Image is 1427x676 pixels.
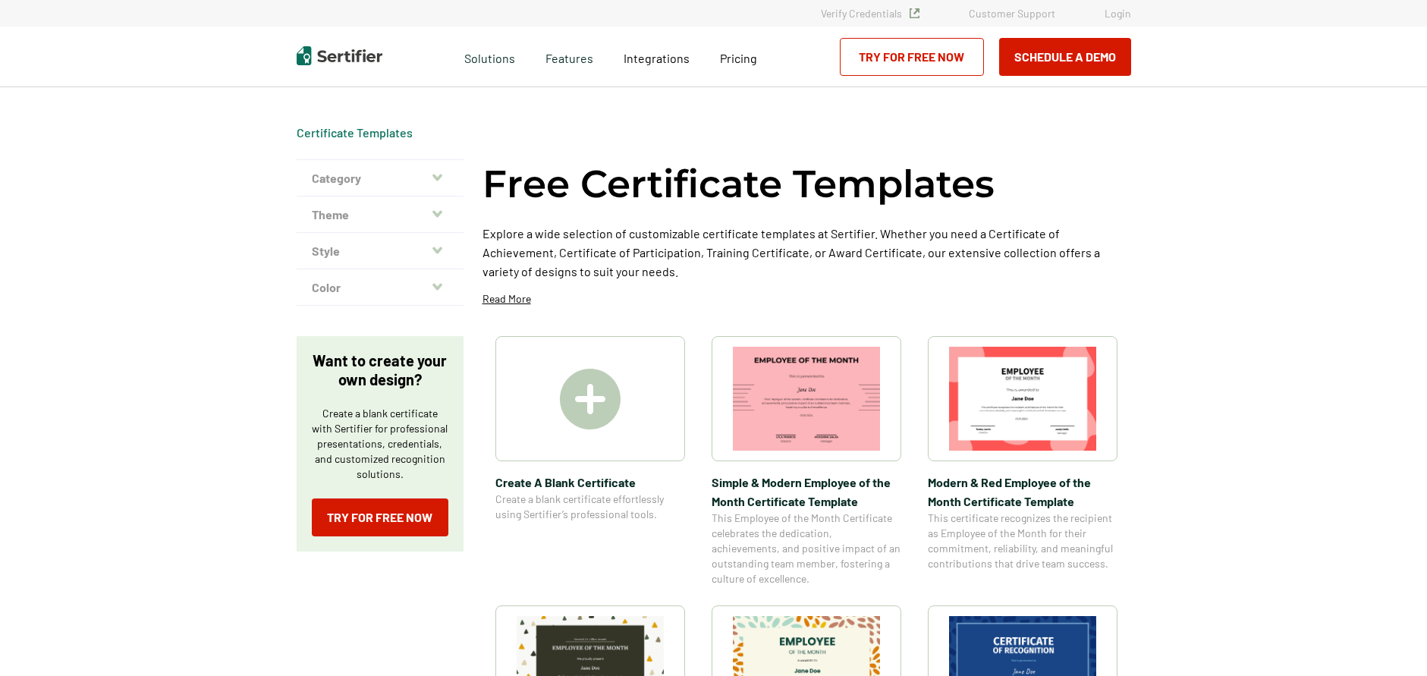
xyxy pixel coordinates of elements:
span: Create a blank certificate effortlessly using Sertifier’s professional tools. [495,492,685,522]
a: Integrations [624,47,690,66]
span: Integrations [624,51,690,65]
a: Try for Free Now [840,38,984,76]
img: Verified [910,8,919,18]
a: Customer Support [969,7,1055,20]
a: Pricing [720,47,757,66]
p: Read More [482,291,531,307]
img: Sertifier | Digital Credentialing Platform [297,46,382,65]
button: Category [297,160,464,197]
button: Theme [297,197,464,233]
button: Style [297,233,464,269]
a: Modern & Red Employee of the Month Certificate TemplateModern & Red Employee of the Month Certifi... [928,336,1117,586]
a: Verify Credentials [821,7,919,20]
p: Explore a wide selection of customizable certificate templates at Sertifier. Whether you need a C... [482,224,1131,281]
p: Create a blank certificate with Sertifier for professional presentations, credentials, and custom... [312,406,448,482]
a: Try for Free Now [312,498,448,536]
img: Modern & Red Employee of the Month Certificate Template [949,347,1096,451]
a: Simple & Modern Employee of the Month Certificate TemplateSimple & Modern Employee of the Month C... [712,336,901,586]
a: Certificate Templates [297,125,413,140]
h1: Free Certificate Templates [482,159,995,209]
div: Breadcrumb [297,125,413,140]
img: Simple & Modern Employee of the Month Certificate Template [733,347,880,451]
a: Login [1105,7,1131,20]
span: Features [545,47,593,66]
img: Create A Blank Certificate [560,369,621,429]
span: This certificate recognizes the recipient as Employee of the Month for their commitment, reliabil... [928,511,1117,571]
span: This Employee of the Month Certificate celebrates the dedication, achievements, and positive impa... [712,511,901,586]
span: Pricing [720,51,757,65]
p: Want to create your own design? [312,351,448,389]
span: Create A Blank Certificate [495,473,685,492]
button: Color [297,269,464,306]
span: Modern & Red Employee of the Month Certificate Template [928,473,1117,511]
span: Simple & Modern Employee of the Month Certificate Template [712,473,901,511]
span: Solutions [464,47,515,66]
